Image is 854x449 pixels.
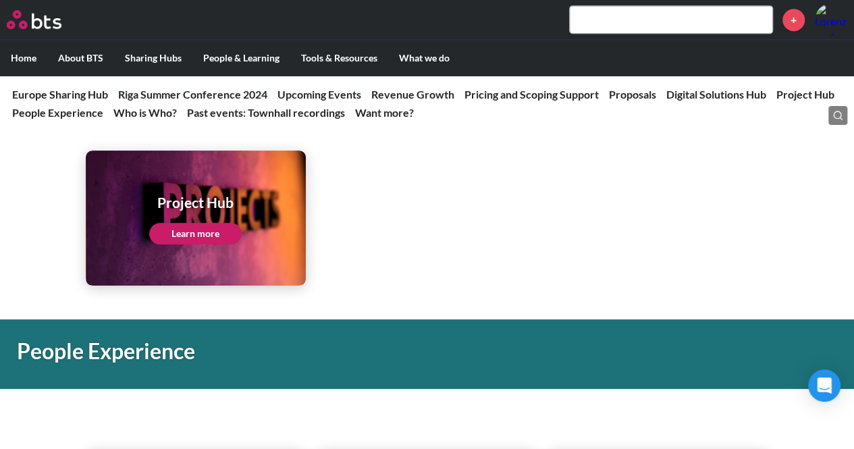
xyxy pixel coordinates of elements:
label: Tools & Resources [290,41,388,76]
label: People & Learning [192,41,290,76]
a: Pricing and Scoping Support [464,88,599,101]
a: Go home [7,10,86,29]
a: People Experience [12,106,103,119]
label: About BTS [47,41,114,76]
img: Lorenzo Andretti [815,3,847,36]
a: Proposals [609,88,656,101]
a: Want more? [355,106,414,119]
h1: Project Hub [149,192,242,212]
a: Learn more [149,223,242,244]
a: Upcoming Events [277,88,361,101]
a: Project Hub [776,88,834,101]
div: Open Intercom Messenger [808,369,840,402]
a: Riga Summer Conference 2024 [118,88,267,101]
img: BTS Logo [7,10,61,29]
a: Profile [815,3,847,36]
a: Revenue Growth [371,88,454,101]
a: + [782,9,805,31]
a: Digital Solutions Hub [666,88,766,101]
label: What we do [388,41,460,76]
a: Europe Sharing Hub [12,88,108,101]
a: Past events: Townhall recordings [187,106,345,119]
a: Who is Who? [113,106,177,119]
label: Sharing Hubs [114,41,192,76]
h1: People Experience [17,336,591,367]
